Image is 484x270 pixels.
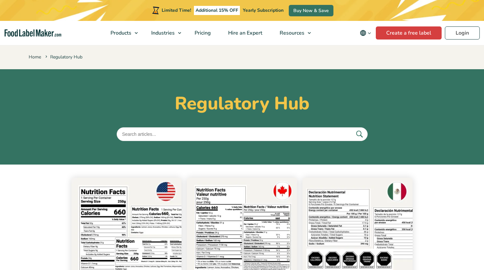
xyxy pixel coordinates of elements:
[445,26,480,40] a: Login
[186,21,218,45] a: Pricing
[289,5,333,16] a: Buy Now & Save
[29,54,41,60] a: Home
[220,21,270,45] a: Hire an Expert
[193,29,212,37] span: Pricing
[117,127,368,141] input: Search articles...
[243,7,284,13] span: Yearly Subscription
[271,21,314,45] a: Resources
[194,6,240,15] span: Additional 15% OFF
[109,29,132,37] span: Products
[5,29,61,37] a: Food Label Maker homepage
[278,29,305,37] span: Resources
[143,21,184,45] a: Industries
[376,26,442,40] a: Create a free label
[44,54,82,60] span: Regulatory Hub
[162,7,191,13] span: Limited Time!
[102,21,141,45] a: Products
[355,26,376,40] button: Change language
[226,29,263,37] span: Hire an Expert
[29,93,456,114] h1: Regulatory Hub
[149,29,175,37] span: Industries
